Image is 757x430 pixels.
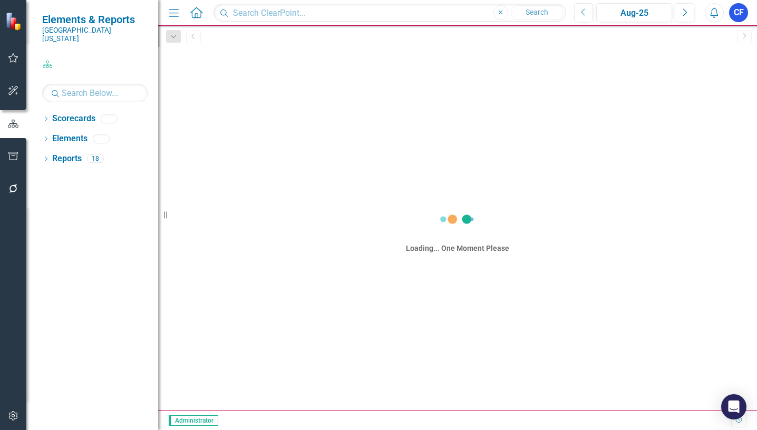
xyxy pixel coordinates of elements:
[87,154,104,163] div: 18
[5,12,24,31] img: ClearPoint Strategy
[52,113,95,125] a: Scorecards
[213,4,566,22] input: Search ClearPoint...
[596,3,672,22] button: Aug-25
[52,153,82,165] a: Reports
[526,8,548,16] span: Search
[600,7,668,19] div: Aug-25
[42,26,148,43] small: [GEOGRAPHIC_DATA][US_STATE]
[721,394,746,419] div: Open Intercom Messenger
[406,243,509,253] div: Loading... One Moment Please
[42,13,148,26] span: Elements & Reports
[52,133,88,145] a: Elements
[169,415,218,426] span: Administrator
[42,84,148,102] input: Search Below...
[511,5,564,20] button: Search
[729,3,748,22] button: CF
